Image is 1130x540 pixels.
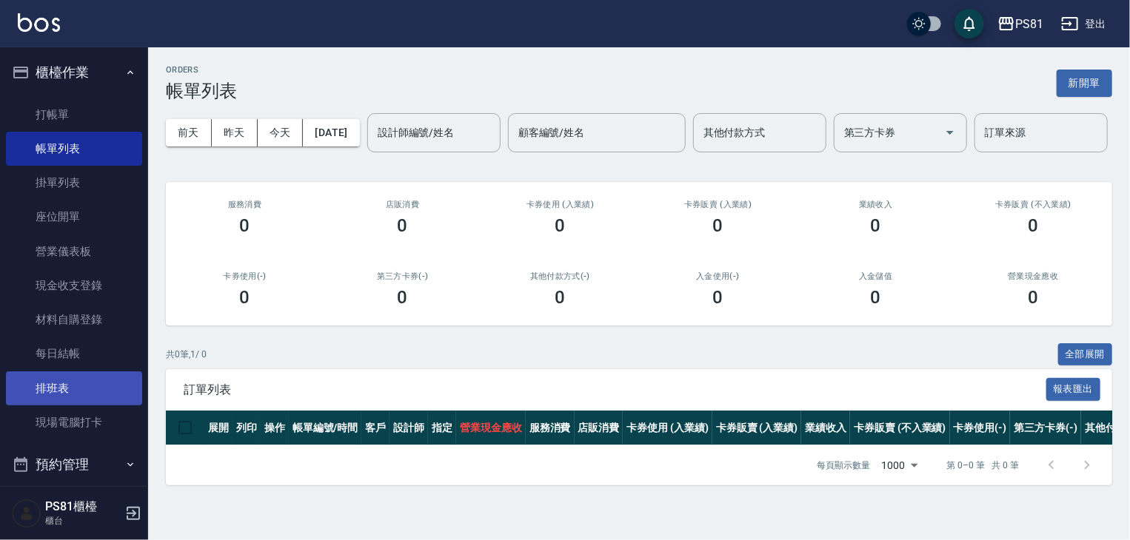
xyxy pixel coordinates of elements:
h3: 0 [713,215,723,236]
span: 訂單列表 [184,382,1046,397]
h2: 入金儲值 [815,271,937,281]
a: 報表匯出 [1046,382,1101,396]
th: 營業現金應收 [456,411,526,445]
p: 第 0–0 筆 共 0 筆 [947,459,1019,472]
button: save [955,9,984,38]
th: 店販消費 [575,411,623,445]
p: 櫃台 [45,514,121,527]
h2: 卡券使用(-) [184,271,306,281]
button: 預約管理 [6,445,142,484]
th: 列印 [233,411,261,445]
a: 每日結帳 [6,337,142,371]
th: 客戶 [361,411,390,445]
th: 卡券使用 (入業績) [623,411,712,445]
button: 昨天 [212,119,258,146]
a: 掛單列表 [6,166,142,200]
p: 共 0 筆, 1 / 0 [166,348,207,361]
button: 前天 [166,119,212,146]
h3: 0 [398,287,408,308]
h2: 營業現金應收 [972,271,1094,281]
th: 服務消費 [526,411,575,445]
h2: 其他付款方式(-) [499,271,621,281]
h3: 0 [240,287,250,308]
p: 每頁顯示數量 [817,459,870,472]
button: 報表匯出 [1046,378,1101,401]
button: 櫃檯作業 [6,53,142,92]
th: 操作 [261,411,289,445]
button: 新開單 [1057,70,1112,97]
h3: 0 [1029,215,1039,236]
button: Open [938,121,962,144]
h2: 卡券使用 (入業績) [499,200,621,209]
h3: 0 [871,287,881,308]
a: 材料自購登錄 [6,303,142,337]
button: 報表及分析 [6,484,142,522]
h3: 0 [1029,287,1039,308]
a: 現金收支登錄 [6,269,142,303]
a: 打帳單 [6,98,142,132]
th: 第三方卡券(-) [1010,411,1081,445]
a: 排班表 [6,371,142,405]
div: 1000 [876,445,923,485]
button: 全部展開 [1058,343,1113,366]
h2: 入金使用(-) [657,271,779,281]
button: [DATE] [303,119,359,146]
h2: 業績收入 [815,200,937,209]
a: 現場電腦打卡 [6,405,142,439]
h3: 0 [555,215,566,236]
h3: 0 [871,215,881,236]
h2: 第三方卡券(-) [341,271,464,281]
th: 帳單編號/時間 [289,411,362,445]
img: Person [12,499,41,528]
h3: 0 [713,287,723,308]
div: PS81 [1015,15,1043,33]
img: Logo [18,13,60,32]
th: 指定 [428,411,456,445]
button: 登出 [1055,10,1112,38]
a: 營業儀表板 [6,234,142,269]
h3: 0 [240,215,250,236]
h5: PS81櫃檯 [45,499,121,514]
th: 卡券販賣 (不入業績) [850,411,949,445]
a: 座位開單 [6,200,142,234]
h3: 帳單列表 [166,81,237,101]
h3: 0 [555,287,566,308]
th: 卡券使用(-) [950,411,1011,445]
th: 設計師 [390,411,428,445]
h3: 服務消費 [184,200,306,209]
a: 新開單 [1057,75,1112,90]
button: 今天 [258,119,304,146]
button: PS81 [992,9,1049,39]
th: 卡券販賣 (入業績) [712,411,802,445]
h2: ORDERS [166,65,237,75]
h3: 0 [398,215,408,236]
h2: 卡券販賣 (入業績) [657,200,779,209]
h2: 店販消費 [341,200,464,209]
a: 帳單列表 [6,132,142,166]
h2: 卡券販賣 (不入業績) [972,200,1094,209]
th: 展開 [204,411,233,445]
th: 業績收入 [801,411,850,445]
